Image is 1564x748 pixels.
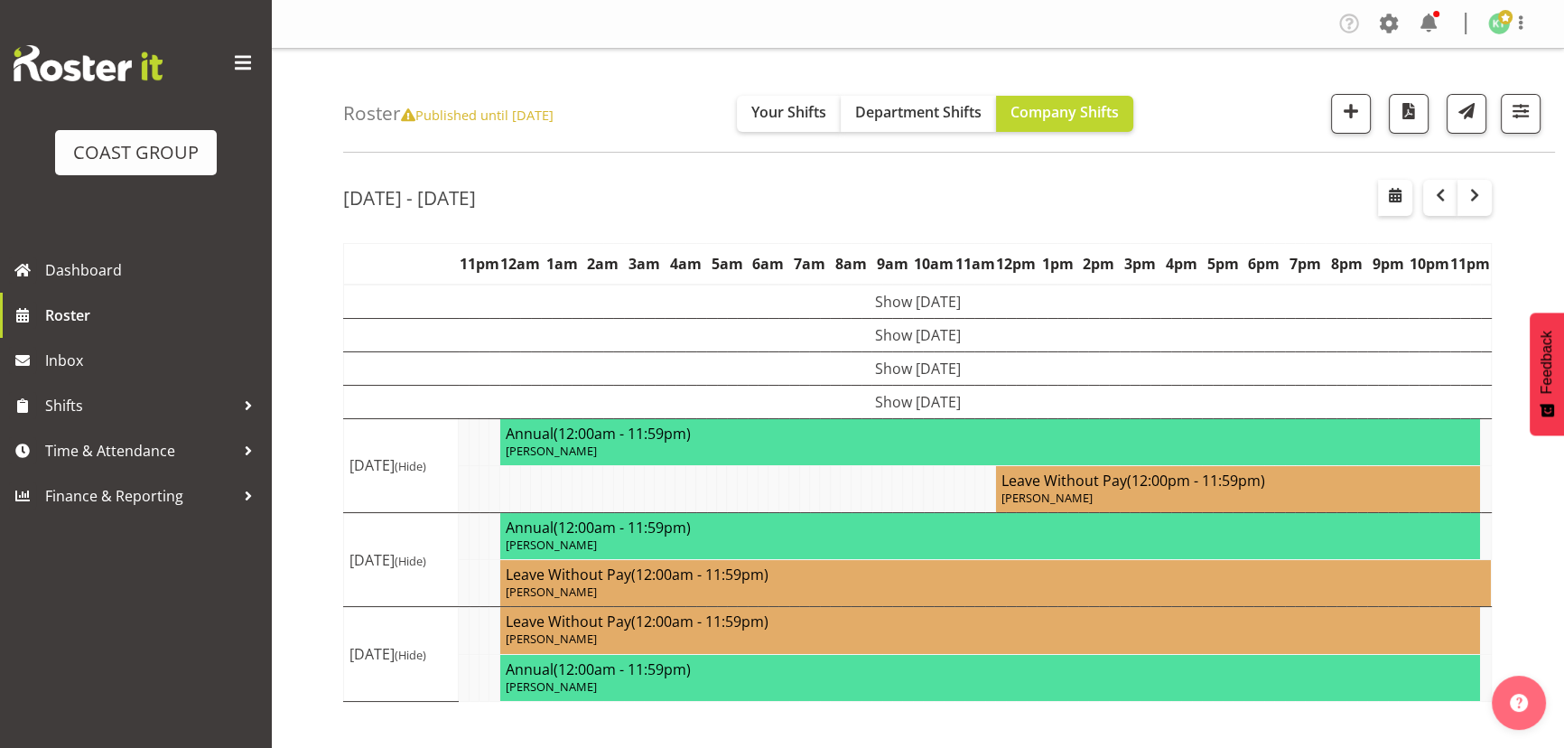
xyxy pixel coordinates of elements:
[344,285,1492,319] td: Show [DATE]
[459,243,500,285] th: 11pm
[1539,331,1555,394] span: Feedback
[45,392,235,419] span: Shifts
[1326,243,1367,285] th: 8pm
[506,584,597,600] span: [PERSON_NAME]
[1447,94,1486,134] button: Send a list of all shifts for the selected filtered period to all rostered employees.
[631,612,768,631] span: (12:00am - 11:59pm)
[395,647,426,663] span: (Hide)
[344,351,1492,385] td: Show [DATE]
[45,437,235,464] span: Time & Attendance
[913,243,954,285] th: 10am
[871,243,913,285] th: 9am
[45,257,262,284] span: Dashboard
[789,243,831,285] th: 7am
[748,243,789,285] th: 6am
[1501,94,1541,134] button: Filter Shifts
[506,566,1485,584] h4: Leave Without Pay
[506,660,1476,678] h4: Annual
[554,424,691,444] span: (12:00am - 11:59pm)
[1243,243,1285,285] th: 6pm
[1450,243,1492,285] th: 11pm
[554,659,691,679] span: (12:00am - 11:59pm)
[506,519,1476,537] h4: Annual
[395,458,426,474] span: (Hide)
[1037,243,1078,285] th: 1pm
[1001,490,1093,506] span: [PERSON_NAME]
[582,243,624,285] th: 2am
[401,106,554,124] span: Published until [DATE]
[344,607,459,701] td: [DATE]
[1331,94,1371,134] button: Add a new shift
[344,318,1492,351] td: Show [DATE]
[1010,102,1119,122] span: Company Shifts
[1160,243,1202,285] th: 4pm
[506,537,597,553] span: [PERSON_NAME]
[541,243,582,285] th: 1am
[1389,94,1429,134] button: Download a PDF of the roster according to the set date range.
[631,565,768,584] span: (12:00am - 11:59pm)
[73,139,199,166] div: COAST GROUP
[344,418,459,512] td: [DATE]
[506,631,597,647] span: [PERSON_NAME]
[45,302,262,329] span: Roster
[343,103,554,124] h4: Roster
[1127,471,1265,491] span: (12:00pm - 11:59pm)
[506,678,597,695] span: [PERSON_NAME]
[737,96,841,132] button: Your Shifts
[1409,243,1450,285] th: 10pm
[1378,180,1412,216] button: Select a specific date within the roster.
[506,612,1476,631] h4: Leave Without Pay
[1367,243,1409,285] th: 9pm
[1001,472,1476,490] h4: Leave Without Pay
[706,243,748,285] th: 5am
[841,96,996,132] button: Department Shifts
[1530,313,1564,435] button: Feedback - Show survey
[506,425,1476,443] h4: Annual
[751,102,826,122] span: Your Shifts
[1285,243,1327,285] th: 7pm
[14,45,163,81] img: Rosterit website logo
[624,243,666,285] th: 3am
[995,243,1037,285] th: 12pm
[1120,243,1161,285] th: 3pm
[499,243,541,285] th: 12am
[855,102,982,122] span: Department Shifts
[665,243,706,285] th: 4am
[954,243,996,285] th: 11am
[1510,694,1528,712] img: help-xxl-2.png
[344,385,1492,418] td: Show [DATE]
[1202,243,1243,285] th: 5pm
[343,186,476,210] h2: [DATE] - [DATE]
[996,96,1133,132] button: Company Shifts
[45,347,262,374] span: Inbox
[830,243,871,285] th: 8am
[1488,13,1510,34] img: kade-tiatia1141.jpg
[554,518,691,538] span: (12:00am - 11:59pm)
[344,513,459,607] td: [DATE]
[45,482,235,510] span: Finance & Reporting
[1078,243,1120,285] th: 2pm
[506,443,597,459] span: [PERSON_NAME]
[395,553,426,569] span: (Hide)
